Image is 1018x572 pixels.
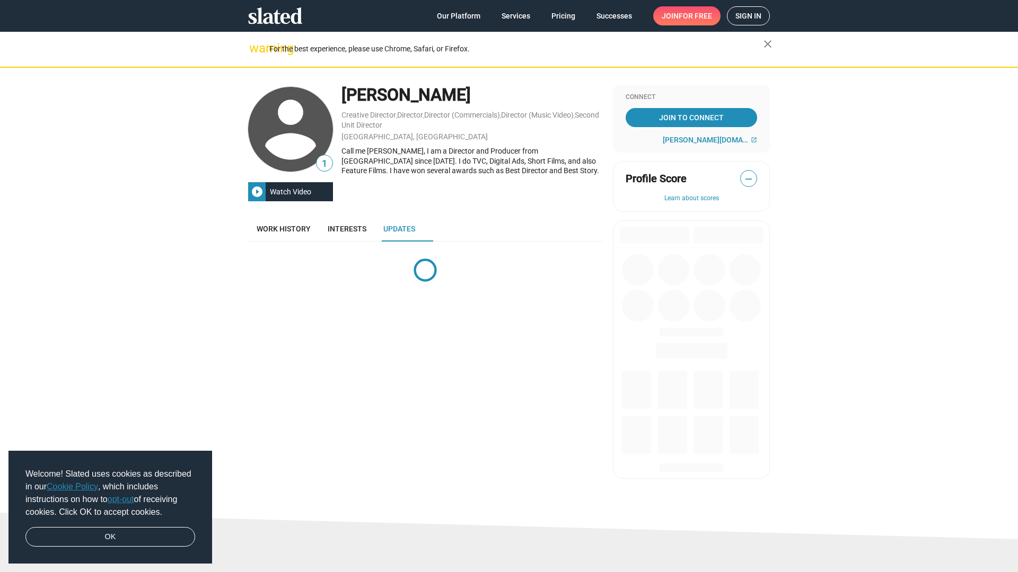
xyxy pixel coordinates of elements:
[269,42,763,56] div: For the best experience, please use Chrome, Safari, or Firefox.
[662,6,712,25] span: Join
[735,7,761,25] span: Sign in
[588,6,640,25] a: Successes
[396,113,397,119] span: ,
[663,136,757,144] a: [PERSON_NAME][DOMAIN_NAME][URL]
[341,84,602,106] div: [PERSON_NAME]
[108,495,134,504] a: opt-out
[397,111,423,119] a: Director
[266,182,315,201] div: Watch Video
[328,225,366,233] span: Interests
[543,6,584,25] a: Pricing
[428,6,489,25] a: Our Platform
[679,6,712,25] span: for free
[626,172,687,186] span: Profile Score
[248,216,319,242] a: Work history
[317,157,332,171] span: 1
[500,113,501,119] span: ,
[502,6,530,25] span: Services
[8,451,212,564] div: cookieconsent
[626,93,757,102] div: Connect
[341,111,599,129] a: Second Unit Director
[423,113,424,119] span: ,
[437,6,480,25] span: Our Platform
[341,146,602,176] div: Call me [PERSON_NAME], I am a Director and Producer from [GEOGRAPHIC_DATA] since [DATE]. I do TVC...
[424,111,500,119] a: Director (Commercials)
[383,225,415,233] span: Updates
[493,6,539,25] a: Services
[251,185,264,198] mat-icon: play_circle_filled
[257,225,311,233] span: Work history
[596,6,632,25] span: Successes
[574,113,575,119] span: ,
[249,42,262,55] mat-icon: warning
[47,482,98,491] a: Cookie Policy
[25,468,195,519] span: Welcome! Slated uses cookies as described in our , which includes instructions on how to of recei...
[626,108,757,127] a: Join To Connect
[501,111,574,119] a: Director (Music Video)
[626,194,757,203] button: Learn about scores
[741,172,757,186] span: —
[663,136,749,144] span: [PERSON_NAME][DOMAIN_NAME][URL]
[25,527,195,547] a: dismiss cookie message
[341,111,396,119] a: Creative Director
[727,6,770,25] a: Sign in
[751,137,757,143] mat-icon: open_in_new
[551,6,575,25] span: Pricing
[653,6,721,25] a: Joinfor free
[319,216,375,242] a: Interests
[248,182,333,201] button: Watch Video
[628,108,755,127] span: Join To Connect
[341,132,488,141] a: [GEOGRAPHIC_DATA], [GEOGRAPHIC_DATA]
[375,216,424,242] a: Updates
[761,38,774,50] mat-icon: close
